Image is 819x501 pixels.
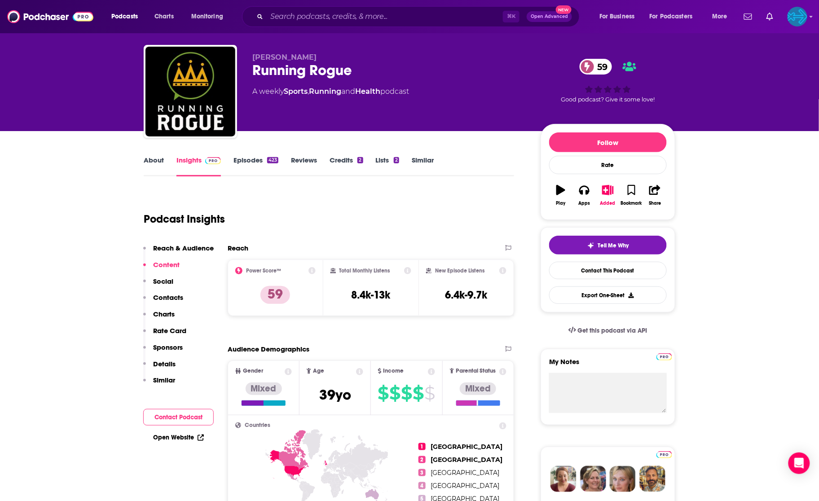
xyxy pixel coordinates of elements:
button: tell me why sparkleTell Me Why [549,236,667,255]
a: Show notifications dropdown [763,9,777,24]
button: Follow [549,132,667,152]
button: Play [549,179,572,211]
input: Search podcasts, credits, & more... [267,9,503,24]
span: 4 [418,482,426,489]
a: 39yo [319,391,351,402]
span: Income [383,368,404,374]
a: [GEOGRAPHIC_DATA] [431,482,500,490]
span: ⌘ K [503,11,520,22]
a: Running Rogue [145,47,235,136]
a: $$$$$ [378,386,435,400]
span: For Business [599,10,635,23]
h2: Audience Demographics [228,345,309,353]
h3: 8.4k-13k [351,288,390,302]
h2: New Episode Listens [435,268,484,274]
span: [PERSON_NAME] [252,53,317,62]
p: 59 [260,286,290,304]
a: Charts [149,9,179,24]
img: tell me why sparkle [587,242,594,249]
a: Health [355,87,380,96]
a: [GEOGRAPHIC_DATA] [431,456,503,464]
span: New [556,5,572,14]
button: Charts [143,310,175,326]
img: Podchaser Pro [656,353,672,360]
button: Bookmark [620,179,643,211]
button: open menu [185,9,235,24]
img: Podchaser - Follow, Share and Rate Podcasts [7,8,93,25]
button: Open AdvancedNew [527,11,572,22]
button: Share [643,179,667,211]
a: Similar [412,156,434,176]
span: 1 [418,443,426,450]
span: Open Advanced [531,14,568,19]
span: $ [378,386,389,400]
span: Tell Me Why [598,242,629,249]
span: Good podcast? Give it some love! [561,96,655,103]
span: $ [425,386,435,400]
a: 59 [580,59,612,75]
img: Jon Profile [639,466,665,492]
button: open menu [706,9,739,24]
span: and [341,87,355,96]
img: Podchaser Pro [205,157,221,164]
button: Export One-Sheet [549,286,667,304]
a: Sports [284,87,308,96]
button: open menu [105,9,150,24]
button: Reach & Audience [143,244,214,260]
a: InsightsPodchaser Pro [176,156,221,176]
span: $ [401,386,412,400]
img: Sydney Profile [550,466,577,492]
span: 59 [589,59,612,75]
div: Added [600,201,616,206]
a: Reviews [291,156,317,176]
span: More [712,10,727,23]
button: Rate Card [143,326,186,343]
a: Contact This Podcast [549,262,667,279]
div: A weekly podcast [252,86,409,97]
span: 2 [418,456,426,463]
p: Charts [153,310,175,318]
div: Mixed [246,382,282,395]
div: 59Good podcast? Give it some love! [541,53,675,109]
p: Contacts [153,293,183,302]
span: $ [390,386,401,400]
span: For Podcasters [650,10,693,23]
div: 423 [267,157,278,163]
div: 2 [357,157,363,163]
div: Play [556,201,566,206]
div: Open Intercom Messenger [788,453,810,474]
a: Running [309,87,341,96]
a: Get this podcast via API [561,320,655,342]
div: 2 [394,157,399,163]
a: [GEOGRAPHIC_DATA] [431,469,500,477]
button: Contact Podcast [143,409,214,426]
div: Rate [549,156,667,174]
span: 39 yo [319,386,351,404]
a: [GEOGRAPHIC_DATA] [431,443,503,451]
button: Details [143,360,176,376]
p: Rate Card [153,326,186,335]
button: Similar [143,376,175,392]
div: Apps [579,201,590,206]
span: 3 [418,469,426,476]
p: Reach & Audience [153,244,214,252]
h2: Power Score™ [246,268,281,274]
a: Credits2 [330,156,363,176]
button: Content [143,260,180,277]
img: User Profile [788,7,807,26]
h1: Podcast Insights [144,212,225,226]
span: Parental Status [456,368,496,374]
label: My Notes [549,357,667,373]
span: Countries [245,422,270,428]
p: Content [153,260,180,269]
span: Podcasts [111,10,138,23]
button: open menu [593,9,646,24]
div: Bookmark [621,201,642,206]
h2: Reach [228,244,248,252]
button: Contacts [143,293,183,310]
a: Show notifications dropdown [740,9,756,24]
img: Jules Profile [610,466,636,492]
p: Similar [153,376,175,384]
span: Get this podcast via API [578,327,647,334]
